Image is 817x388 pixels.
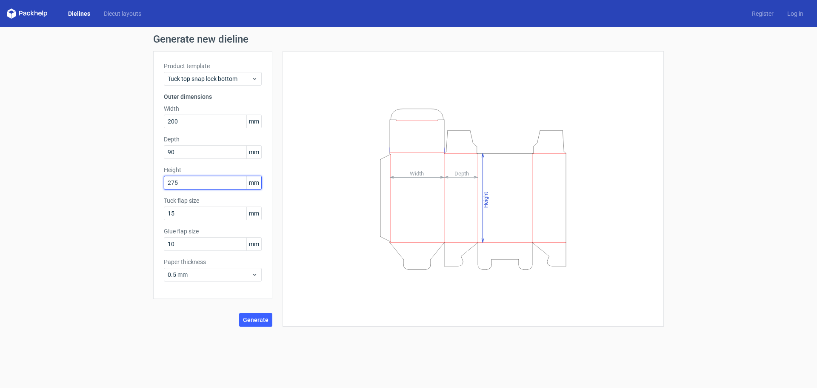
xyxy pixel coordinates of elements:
label: Depth [164,135,262,144]
a: Register [745,9,780,18]
tspan: Width [410,170,424,176]
a: Diecut layouts [97,9,148,18]
tspan: Height [483,192,489,207]
span: mm [246,115,261,128]
label: Height [164,166,262,174]
h3: Outer dimensions [164,92,262,101]
label: Product template [164,62,262,70]
span: Generate [243,317,269,323]
a: Dielines [61,9,97,18]
span: mm [246,176,261,189]
button: Generate [239,313,272,327]
h1: Generate new dieline [153,34,664,44]
label: Paper thickness [164,258,262,266]
span: mm [246,207,261,220]
label: Glue flap size [164,227,262,236]
label: Width [164,104,262,113]
span: mm [246,146,261,158]
label: Tuck flap size [164,196,262,205]
a: Log in [780,9,810,18]
span: 0.5 mm [168,270,251,279]
span: mm [246,238,261,250]
span: Tuck top snap lock bottom [168,75,251,83]
tspan: Depth [454,170,469,176]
